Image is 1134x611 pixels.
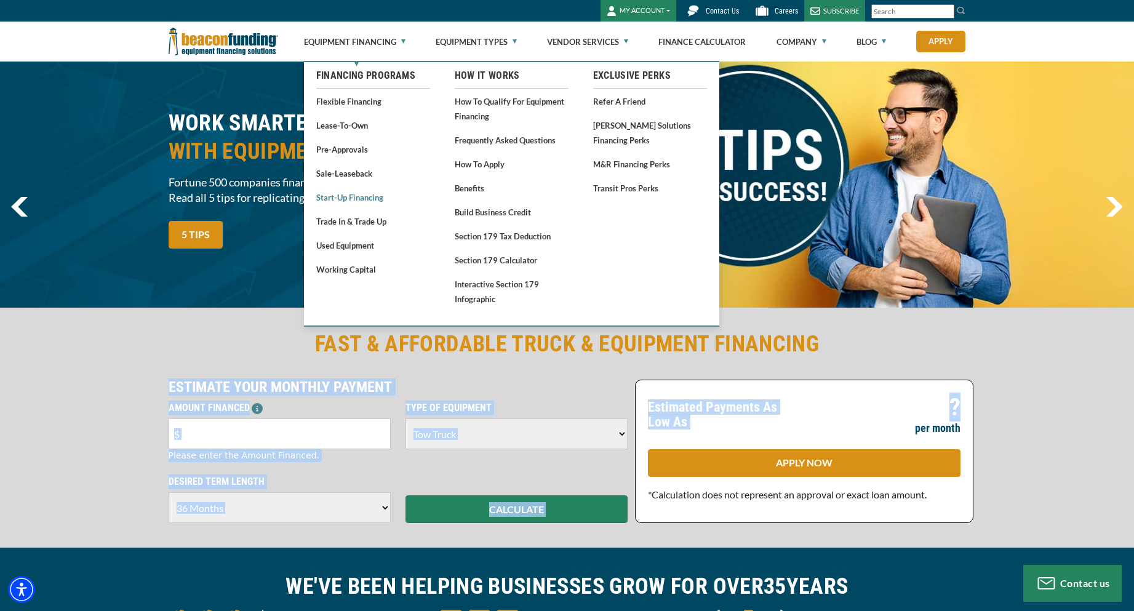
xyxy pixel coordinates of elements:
[1060,577,1110,589] span: Contact us
[405,401,628,415] p: TYPE OF EQUIPMENT
[949,400,960,415] p: ?
[706,7,739,15] span: Contact Us
[658,22,746,62] a: Finance Calculator
[11,197,28,217] a: previous
[856,22,886,62] a: Blog
[593,180,707,196] a: Transit Pros Perks
[777,22,826,62] a: Company
[316,142,430,157] a: Pre-approvals
[316,118,430,133] a: Lease-To-Own
[547,22,628,62] a: Vendor Services
[316,214,430,229] a: Trade In & Trade Up
[8,576,35,603] div: Accessibility Menu
[1023,565,1122,602] button: Contact us
[455,132,569,148] a: Frequently Asked Questions
[916,31,965,52] a: Apply
[169,175,560,206] span: Fortune 500 companies finance equipment to conserve capital. You could too! Read all 5 tips for r...
[593,94,707,109] a: Refer a Friend
[455,228,569,244] a: Section 179 Tax Deduction
[169,474,391,489] p: DESIRED TERM LENGTH
[455,68,569,83] a: How It Works
[648,489,927,500] span: *Calculation does not represent an approval or exact loan amount.
[455,252,569,268] a: Section 179 Calculator
[455,180,569,196] a: Benefits
[169,22,278,62] img: Beacon Funding Corporation logo
[169,572,966,601] h2: WE'VE BEEN HELPING BUSINESSES GROW FOR OVER YEARS
[304,22,405,62] a: Equipment Financing
[455,276,569,306] a: Interactive Section 179 Infographic
[316,166,430,181] a: Sale-Leaseback
[169,380,628,394] p: ESTIMATE YOUR MONTHLY PAYMENT
[593,118,707,148] a: [PERSON_NAME] Solutions Financing Perks
[405,495,628,523] button: CALCULATE
[436,22,517,62] a: Equipment Types
[169,401,391,415] p: AMOUNT FINANCED
[956,6,966,15] img: Search
[455,156,569,172] a: How to Apply
[169,330,966,358] h2: FAST & AFFORDABLE TRUCK & EQUIPMENT FINANCING
[648,400,797,429] p: Estimated Payments As Low As
[11,197,28,217] img: Left Navigator
[593,156,707,172] a: M&R Financing Perks
[169,109,560,166] h2: WORK SMARTER, NOT HARDER
[775,7,798,15] span: Careers
[941,7,951,17] a: Clear search text
[169,449,391,462] div: Please enter the Amount Financed.
[455,94,569,124] a: How to Qualify for Equipment Financing
[648,449,960,477] a: APPLY NOW
[455,204,569,220] a: Build Business Credit
[764,573,786,599] span: 35
[593,68,707,83] a: Exclusive Perks
[871,4,954,18] input: Search
[169,221,223,249] a: 5 TIPS
[1106,197,1123,217] a: next
[316,68,430,83] a: Financing Programs
[316,262,430,277] a: Working Capital
[316,94,430,109] a: Flexible Financing
[915,421,960,436] p: per month
[1106,197,1123,217] img: Right Navigator
[316,190,430,205] a: Start-Up Financing
[169,418,391,449] input: $
[316,238,430,253] a: Used Equipment
[169,137,560,166] span: WITH EQUIPMENT FINANCING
